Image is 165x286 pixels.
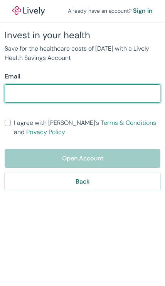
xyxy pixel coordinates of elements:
[5,44,160,63] p: Save for the healthcare costs of [DATE] with a Lively Health Savings Account
[133,6,153,15] a: Sign in
[5,72,20,81] label: Email
[12,6,45,15] a: LivelyLively
[12,6,45,15] img: Lively
[5,29,160,41] h2: Invest in your health
[101,119,156,127] a: Terms & Conditions
[26,128,65,136] a: Privacy Policy
[14,118,160,137] span: I agree with [PERSON_NAME]’s and
[5,172,160,191] button: Back
[68,6,153,15] div: Already have an account?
